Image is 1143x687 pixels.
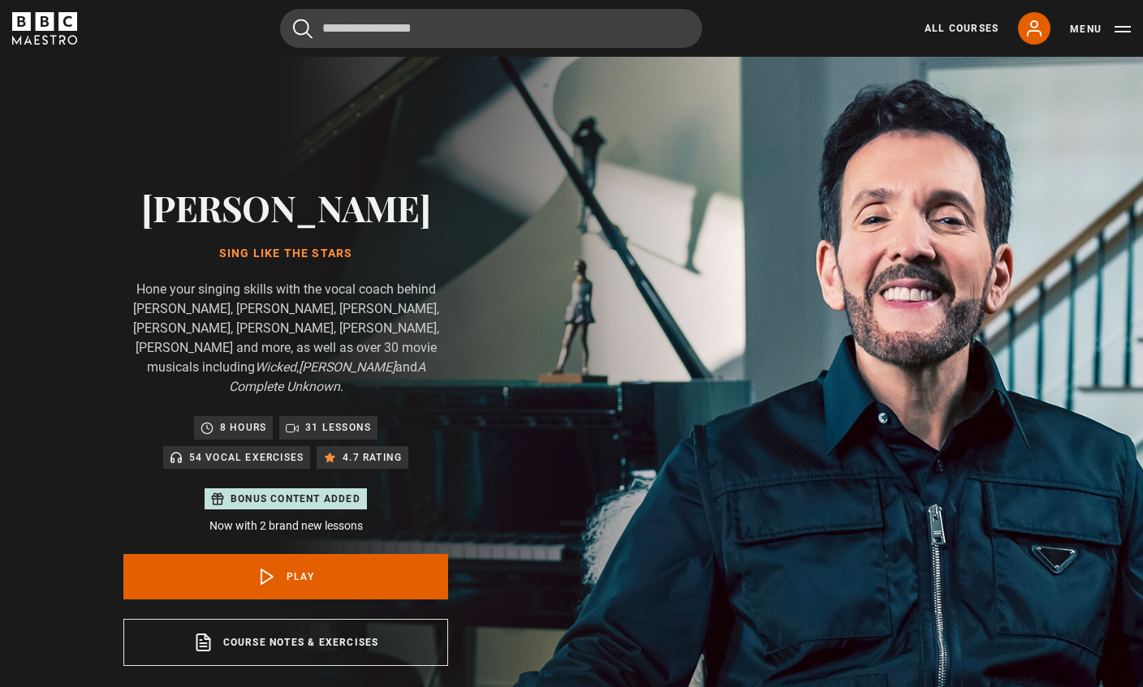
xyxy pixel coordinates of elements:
svg: BBC Maestro [12,12,77,45]
input: Search [280,9,702,48]
i: Wicked [255,359,296,375]
p: 4.7 rating [343,449,402,466]
p: Hone your singing skills with the vocal coach behind [PERSON_NAME], [PERSON_NAME], [PERSON_NAME],... [123,280,448,397]
a: Play [123,554,448,599]
button: Submit the search query [293,19,313,39]
a: Course notes & exercises [123,619,448,666]
p: Bonus content added [231,492,360,506]
i: [PERSON_NAME] [299,359,395,375]
a: All Courses [925,21,999,36]
i: A Complete Unknown [229,359,425,394]
h1: Sing Like the Stars [123,247,448,260]
p: Now with 2 brand new lessons [123,517,448,535]
p: 31 lessons [305,419,371,436]
button: Toggle navigation [1070,21,1131,37]
p: 54 Vocal Exercises [189,449,304,466]
h2: [PERSON_NAME] [123,187,448,228]
p: 8 hours [220,419,266,436]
